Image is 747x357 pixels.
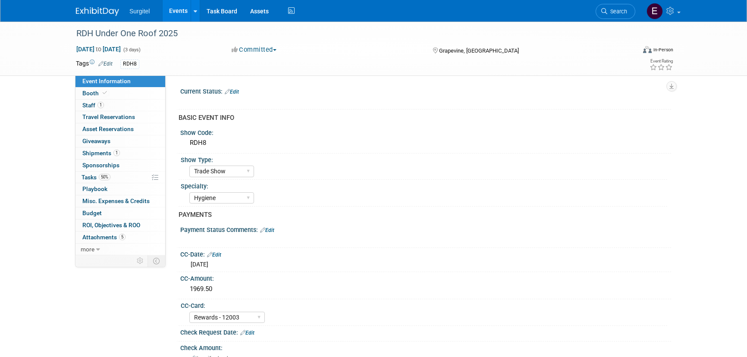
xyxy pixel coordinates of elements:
[113,150,120,156] span: 1
[82,90,109,97] span: Booth
[129,8,150,15] span: Surgitel
[180,326,671,337] div: Check Request Date:
[180,223,671,235] div: Payment Status Comments:
[73,26,622,41] div: RDH Under One Roof 2025
[647,3,663,19] img: Event Coordinator
[76,59,113,69] td: Tags
[76,7,119,16] img: ExhibitDay
[181,299,667,310] div: CC-Card:
[75,195,165,207] a: Misc. Expenses & Credits
[75,75,165,87] a: Event Information
[187,282,665,296] div: 1969.50
[180,126,671,137] div: Show Code:
[225,89,239,95] a: Edit
[643,46,652,53] img: Format-Inperson.png
[181,180,667,191] div: Specialty:
[76,45,121,53] span: [DATE] [DATE]
[75,160,165,171] a: Sponsorships
[75,183,165,195] a: Playbook
[229,45,280,54] button: Committed
[607,8,627,15] span: Search
[75,111,165,123] a: Travel Reservations
[653,47,673,53] div: In-Person
[584,45,673,58] div: Event Format
[98,61,113,67] a: Edit
[82,113,135,120] span: Travel Reservations
[180,85,671,96] div: Current Status:
[75,135,165,147] a: Giveaways
[82,174,110,181] span: Tasks
[180,272,671,283] div: CC-Amount:
[179,210,665,219] div: PAYMENTS
[439,47,519,54] span: Grapevine, [GEOGRAPHIC_DATA]
[181,153,667,164] div: Show Type:
[103,91,107,95] i: Booth reservation complete
[180,341,671,352] div: Check Amount:
[75,88,165,99] a: Booth
[82,150,120,157] span: Shipments
[82,197,150,204] span: Misc. Expenses & Credits
[82,125,134,132] span: Asset Reservations
[119,234,126,240] span: 5
[82,102,104,109] span: Staff
[191,261,208,268] span: [DATE]
[94,46,103,53] span: to
[99,174,110,180] span: 50%
[82,78,131,85] span: Event Information
[179,113,665,122] div: BASIC EVENT INFO
[75,100,165,111] a: Staff1
[82,234,126,241] span: Attachments
[75,147,165,159] a: Shipments1
[133,255,148,266] td: Personalize Event Tab Strip
[122,47,141,53] span: (3 days)
[82,222,140,229] span: ROI, Objectives & ROO
[596,4,635,19] a: Search
[187,136,665,150] div: RDH8
[75,244,165,255] a: more
[81,246,94,253] span: more
[75,219,165,231] a: ROI, Objectives & ROO
[82,185,107,192] span: Playbook
[97,102,104,108] span: 1
[120,60,139,69] div: RDH8
[75,123,165,135] a: Asset Reservations
[207,252,221,258] a: Edit
[180,248,671,259] div: CC-Date:
[82,210,102,216] span: Budget
[650,59,673,63] div: Event Rating
[82,162,119,169] span: Sponsorships
[148,255,166,266] td: Toggle Event Tabs
[240,330,254,336] a: Edit
[75,207,165,219] a: Budget
[75,232,165,243] a: Attachments5
[82,138,110,144] span: Giveaways
[75,172,165,183] a: Tasks50%
[260,227,274,233] a: Edit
